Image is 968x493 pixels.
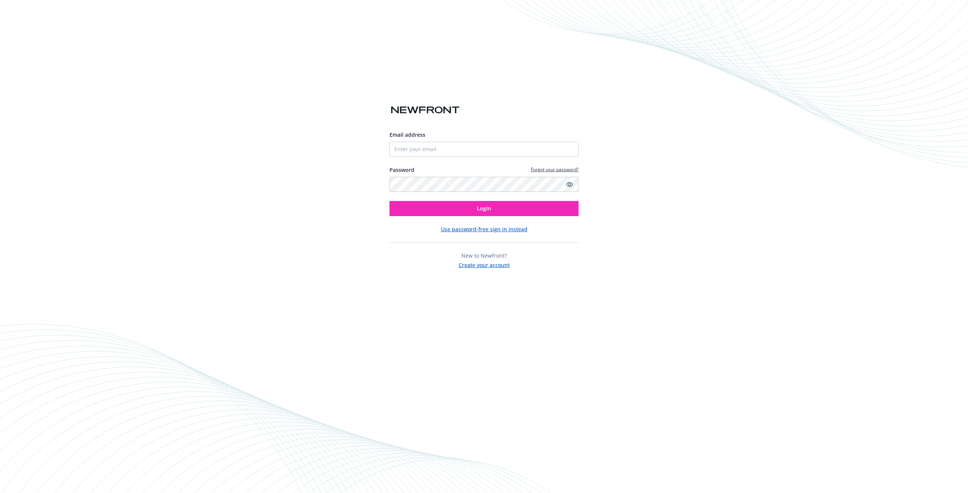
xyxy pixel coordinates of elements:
a: Show password [565,180,574,189]
input: Enter your password [389,177,579,192]
span: Email address [389,131,425,138]
img: Newfront logo [389,104,461,117]
span: Login [477,205,491,212]
span: New to Newfront? [461,252,507,259]
input: Enter your email [389,142,579,157]
label: Password [389,166,414,174]
a: Forgot your password? [531,166,579,173]
button: Use password-free sign in instead [441,225,527,233]
button: Create your account [459,260,510,269]
button: Login [389,201,579,216]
